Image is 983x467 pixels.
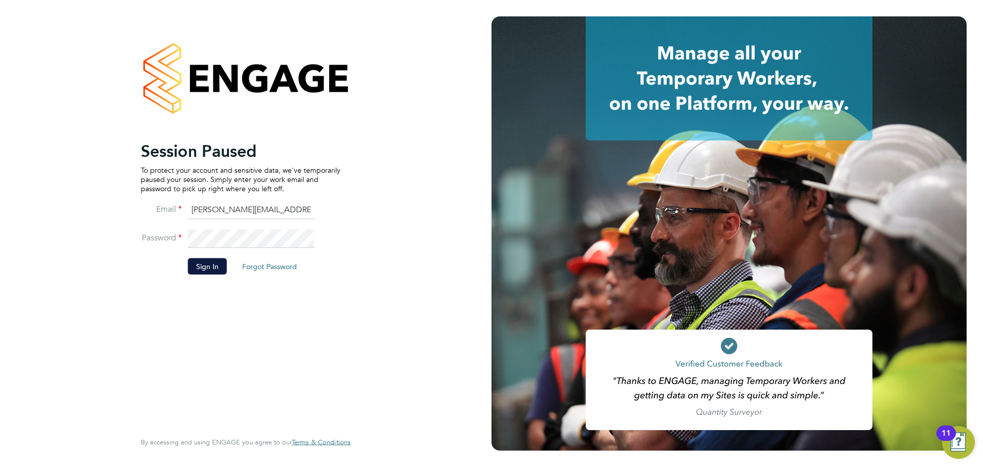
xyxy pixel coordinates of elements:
label: Email [141,204,182,214]
button: Open Resource Center, 11 new notifications [942,426,975,459]
button: Sign In [188,258,227,274]
div: 11 [942,433,951,446]
p: To protect your account and sensitive data, we've temporarily paused your session. Simply enter y... [141,165,340,193]
span: Terms & Conditions [292,438,351,446]
label: Password [141,232,182,243]
span: By accessing and using ENGAGE you agree to our [141,438,351,446]
h2: Session Paused [141,140,340,161]
button: Forgot Password [234,258,305,274]
a: Terms & Conditions [292,438,351,446]
input: Enter your work email... [188,201,314,219]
